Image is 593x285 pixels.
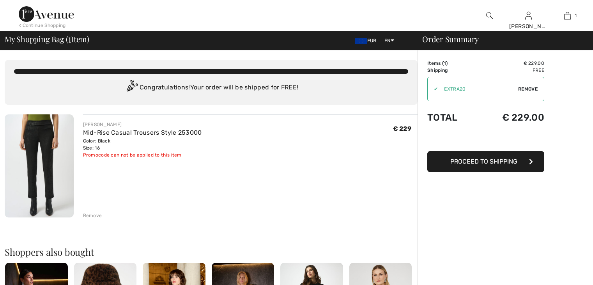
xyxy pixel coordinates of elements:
[525,11,532,20] img: My Info
[486,11,493,20] img: search the website
[68,33,71,43] span: 1
[393,125,412,132] span: € 229
[476,104,544,131] td: € 229.00
[83,121,202,128] div: [PERSON_NAME]
[5,114,74,217] img: Mid-Rise Casual Trousers Style 253000
[83,129,202,136] a: Mid-Rise Casual Trousers Style 253000
[5,247,418,256] h2: Shoppers also bought
[355,38,367,44] img: Euro
[444,61,446,66] span: 1
[428,85,438,93] div: ✔
[384,38,394,43] span: EN
[525,12,532,19] a: Sign In
[427,67,476,74] td: Shipping
[476,60,544,67] td: € 229.00
[124,80,140,96] img: Congratulation2.svg
[427,104,476,131] td: Total
[5,35,89,43] span: My Shopping Bag ( Item)
[19,22,66,29] div: < Continue Shopping
[450,158,517,165] span: Proceed to Shipping
[427,60,476,67] td: Items ( )
[427,151,544,172] button: Proceed to Shipping
[14,80,408,96] div: Congratulations! Your order will be shipped for FREE!
[509,22,547,30] div: [PERSON_NAME]
[83,151,202,159] div: Promocode can not be applied to this item
[83,212,102,219] div: Remove
[575,12,577,19] span: 1
[564,11,571,20] img: My Bag
[427,131,544,148] iframe: PayPal
[548,11,586,20] a: 1
[83,137,202,151] div: Color: Black Size: 16
[413,35,588,43] div: Order Summary
[438,77,518,101] input: Promo code
[19,6,74,22] img: 1ère Avenue
[476,67,544,74] td: Free
[518,85,538,93] span: Remove
[355,38,380,43] span: EUR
